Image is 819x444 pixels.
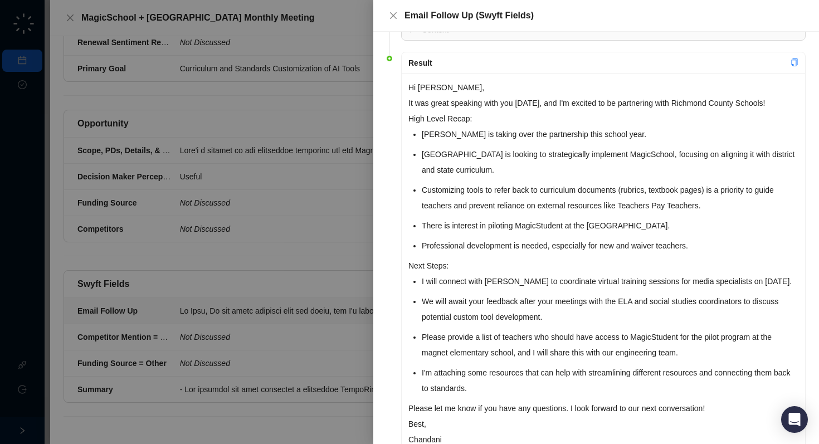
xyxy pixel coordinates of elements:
[404,9,806,22] div: Email Follow Up (Swyft Fields)
[422,238,798,253] li: Professional development is needed, especially for new and waiver teachers.
[387,9,400,22] button: Close
[408,416,798,432] p: Best,
[389,11,398,20] span: close
[408,401,798,416] p: Please let me know if you have any questions. I look forward to our next conversation!
[422,294,798,325] li: We will await your feedback after your meetings with the ELA and social studies coordinators to d...
[408,258,798,274] p: Next Steps:
[422,274,798,289] li: I will connect with [PERSON_NAME] to coordinate virtual training sessions for media specialists o...
[422,182,798,213] li: Customizing tools to refer back to curriculum documents (rubrics, textbook pages) is a priority t...
[422,329,798,360] li: Please provide a list of teachers who should have access to MagicStudent for the pilot program at...
[791,58,798,66] span: copy
[422,147,798,178] li: [GEOGRAPHIC_DATA] is looking to strategically implement MagicSchool, focusing on aligning it with...
[781,406,808,433] div: Open Intercom Messenger
[408,80,798,95] p: Hi [PERSON_NAME],
[408,57,791,69] div: Result
[408,95,798,111] p: It was great speaking with you [DATE], and I'm excited to be partnering with Richmond County Scho...
[422,126,798,142] li: [PERSON_NAME] is taking over the partnership this school year.
[422,218,798,233] li: There is interest in piloting MagicStudent at the [GEOGRAPHIC_DATA].
[408,111,798,126] p: High Level Recap:
[422,365,798,396] li: I'm attaching some resources that can help with streamlining different resources and connecting t...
